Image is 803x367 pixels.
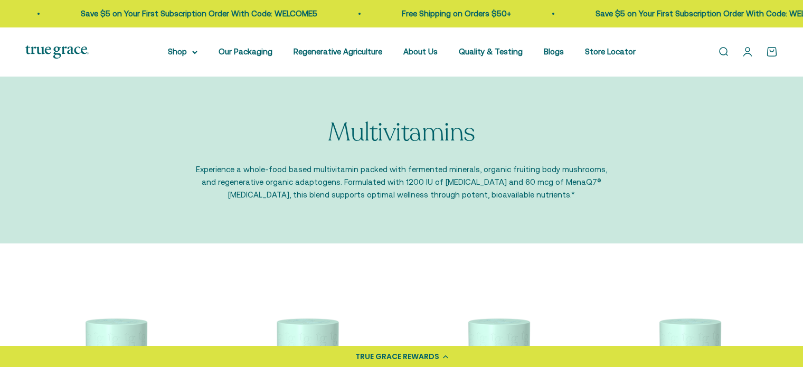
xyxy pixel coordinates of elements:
a: Regenerative Agriculture [294,47,382,56]
p: Experience a whole-food based multivitamin packed with fermented minerals, organic fruiting body ... [196,163,608,201]
a: Store Locator [585,47,636,56]
a: Blogs [544,47,564,56]
a: Free Shipping on Orders $50+ [398,9,507,18]
a: Quality & Testing [459,47,523,56]
a: About Us [403,47,438,56]
summary: Shop [168,45,197,58]
p: Save $5 on Your First Subscription Order With Code: WELCOME5 [77,7,313,20]
a: Our Packaging [219,47,272,56]
p: Multivitamins [328,119,475,147]
div: TRUE GRACE REWARDS [355,351,439,362]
